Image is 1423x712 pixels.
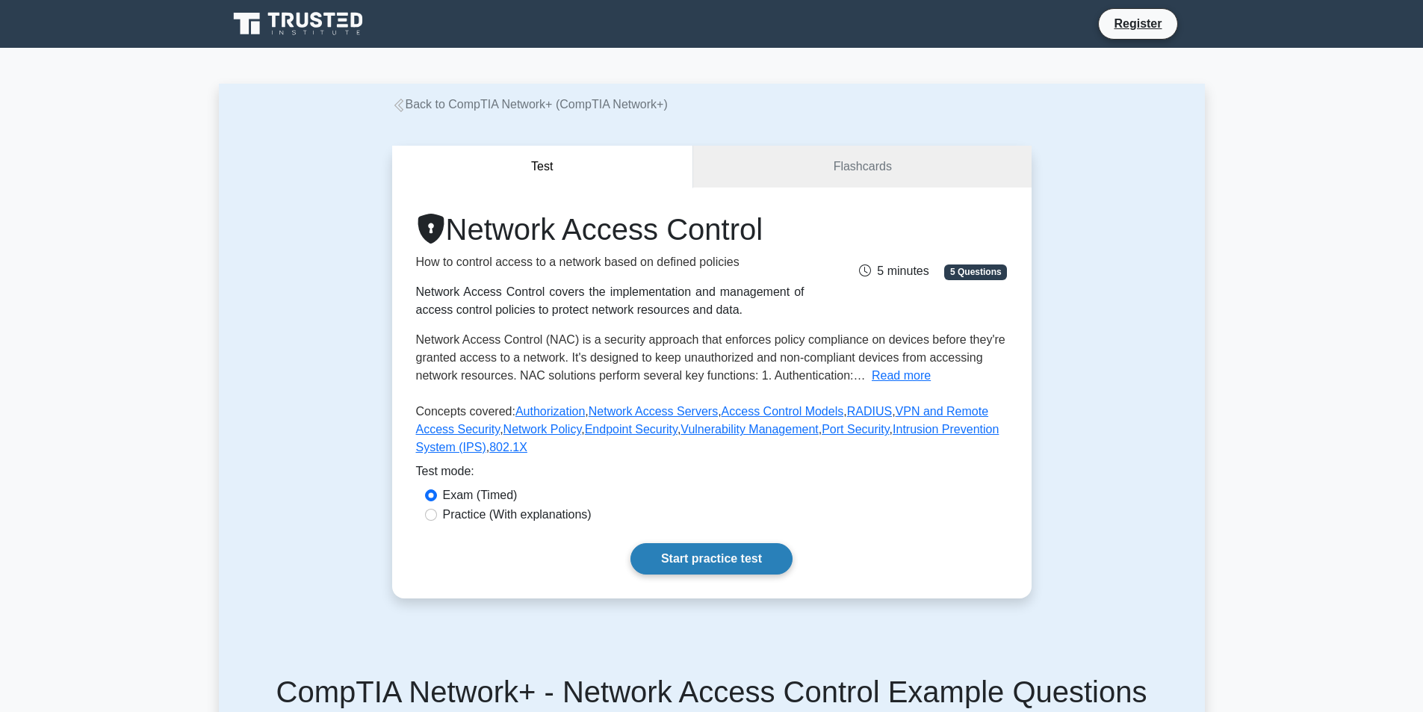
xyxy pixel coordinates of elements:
a: VPN and Remote Access Security [416,405,989,436]
a: Port Security [822,423,889,436]
div: Network Access Control covers the implementation and management of access control policies to pro... [416,283,804,319]
button: Read more [872,367,931,385]
span: 5 Questions [944,264,1007,279]
a: Network Access Servers [589,405,718,418]
a: Start practice test [630,543,793,575]
div: Test mode: [416,462,1008,486]
a: RADIUS [847,405,892,418]
label: Exam (Timed) [443,486,518,504]
a: 802.1X [489,441,527,453]
a: Authorization [515,405,585,418]
h1: Network Access Control [416,211,804,247]
a: Access Control Models [722,405,844,418]
p: Concepts covered: , , , , , , , , , , [416,403,1008,462]
a: Endpoint Security [585,423,678,436]
a: Flashcards [693,146,1031,188]
a: Back to CompTIA Network+ (CompTIA Network+) [392,98,668,111]
a: Register [1105,14,1171,33]
a: Vulnerability Management [681,423,818,436]
span: Network Access Control (NAC) is a security approach that enforces policy compliance on devices be... [416,333,1005,382]
button: Test [392,146,694,188]
h5: CompTIA Network+ - Network Access Control Example Questions [237,674,1187,710]
p: How to control access to a network based on defined policies [416,253,804,271]
label: Practice (With explanations) [443,506,592,524]
span: 5 minutes [859,264,928,277]
a: Network Policy [503,423,582,436]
